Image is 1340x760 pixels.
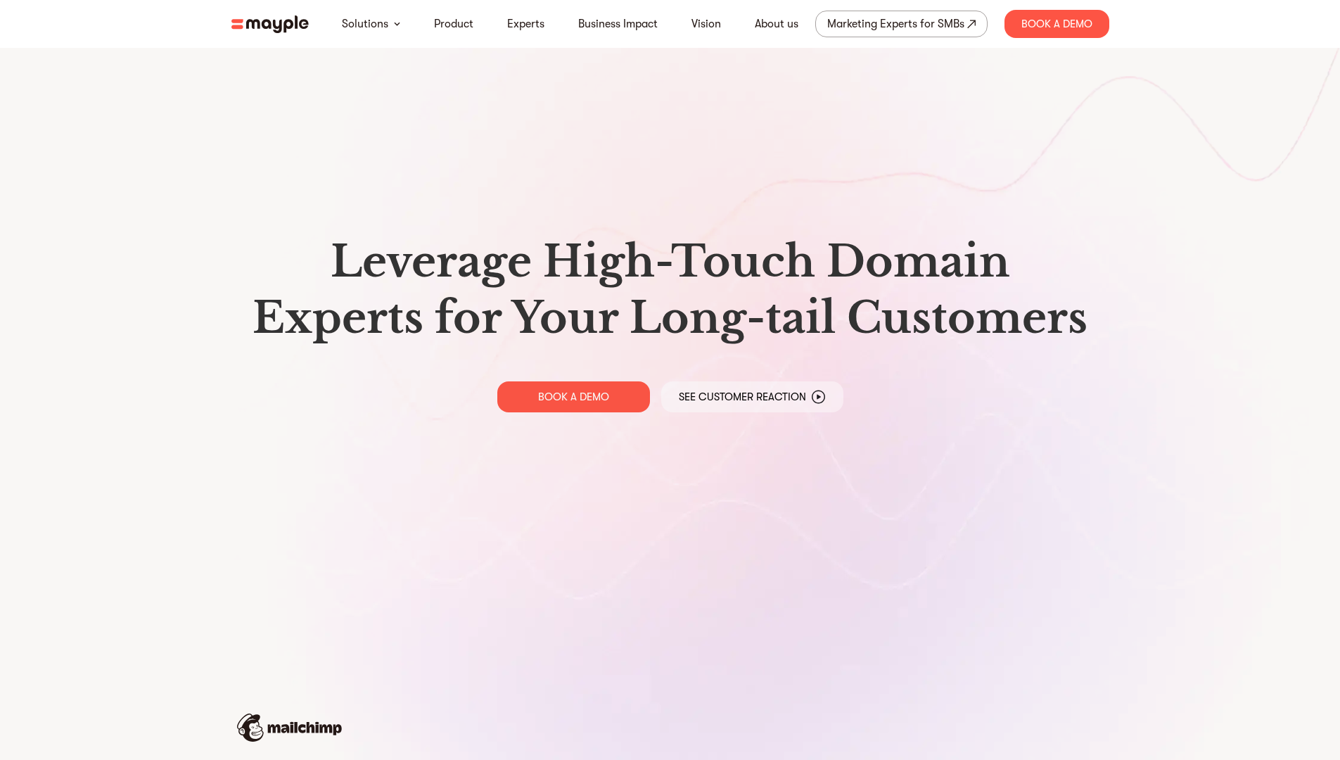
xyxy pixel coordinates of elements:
[827,14,964,34] div: Marketing Experts for SMBs
[394,22,400,26] img: arrow-down
[237,714,342,742] img: mailchimp-logo
[538,390,609,404] p: BOOK A DEMO
[507,15,544,32] a: Experts
[679,390,806,404] p: See Customer Reaction
[691,15,721,32] a: Vision
[342,15,388,32] a: Solutions
[434,15,473,32] a: Product
[578,15,658,32] a: Business Impact
[243,234,1098,346] h1: Leverage High-Touch Domain Experts for Your Long-tail Customers
[497,381,650,412] a: BOOK A DEMO
[231,15,309,33] img: mayple-logo
[1004,10,1109,38] div: Book A Demo
[755,15,798,32] a: About us
[661,381,843,412] a: See Customer Reaction
[815,11,988,37] a: Marketing Experts for SMBs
